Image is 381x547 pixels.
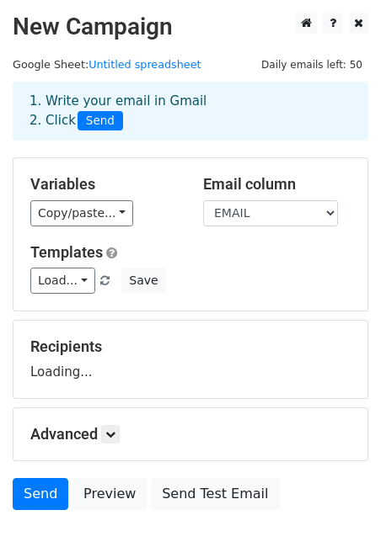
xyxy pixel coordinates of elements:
[30,200,133,226] a: Copy/paste...
[30,337,351,381] div: Loading...
[13,478,68,510] a: Send
[121,268,165,294] button: Save
[72,478,147,510] a: Preview
[30,337,351,356] h5: Recipients
[151,478,279,510] a: Send Test Email
[30,268,95,294] a: Load...
[30,425,351,443] h5: Advanced
[13,13,368,41] h2: New Campaign
[17,92,364,130] div: 1. Write your email in Gmail 2. Click
[255,58,368,71] a: Daily emails left: 50
[13,58,201,71] small: Google Sheet:
[30,243,103,261] a: Templates
[255,56,368,74] span: Daily emails left: 50
[203,175,351,194] h5: Email column
[30,175,178,194] h5: Variables
[78,111,123,131] span: Send
[89,58,201,71] a: Untitled spreadsheet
